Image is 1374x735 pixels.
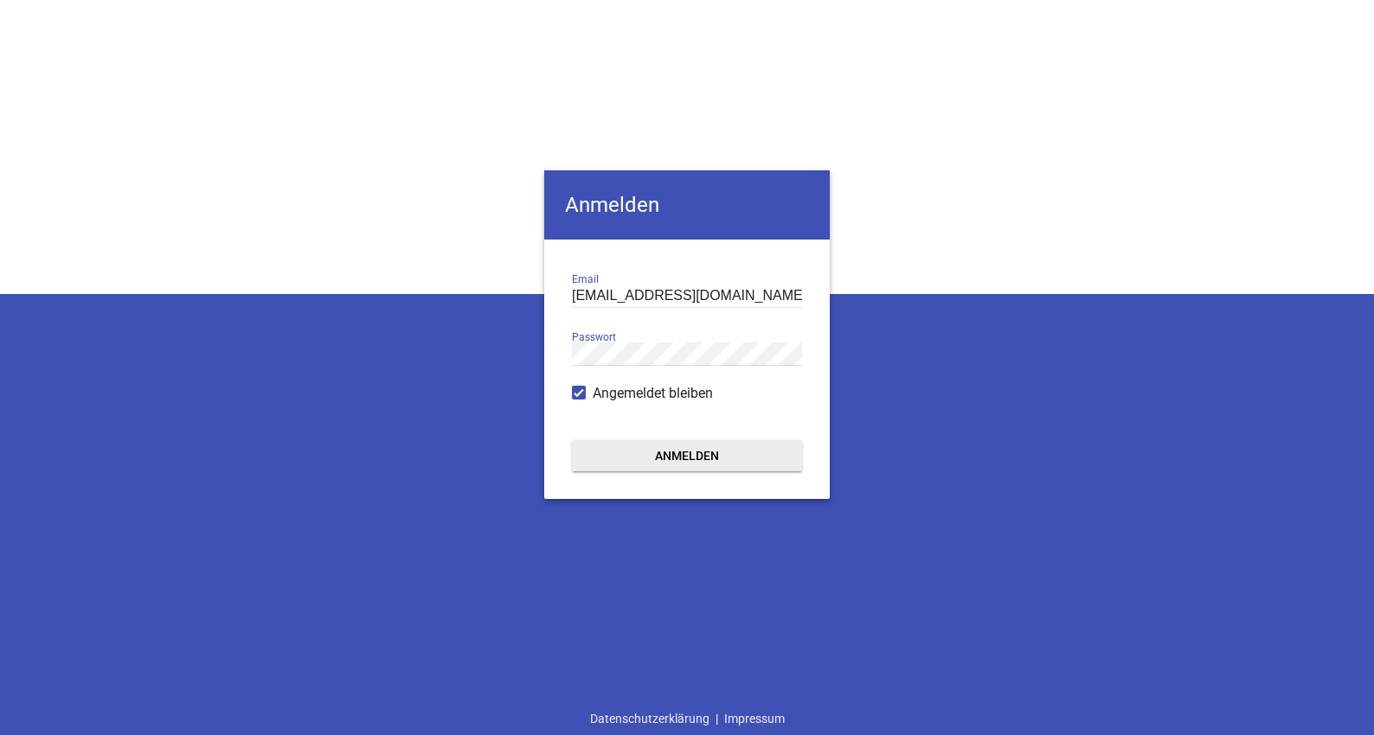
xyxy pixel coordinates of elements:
a: Impressum [718,702,791,735]
span: Angemeldet bleiben [593,383,713,404]
a: Datenschutzerklärung [584,702,716,735]
h4: Anmelden [544,170,830,240]
button: Anmelden [572,440,802,471]
div: | [584,702,791,735]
